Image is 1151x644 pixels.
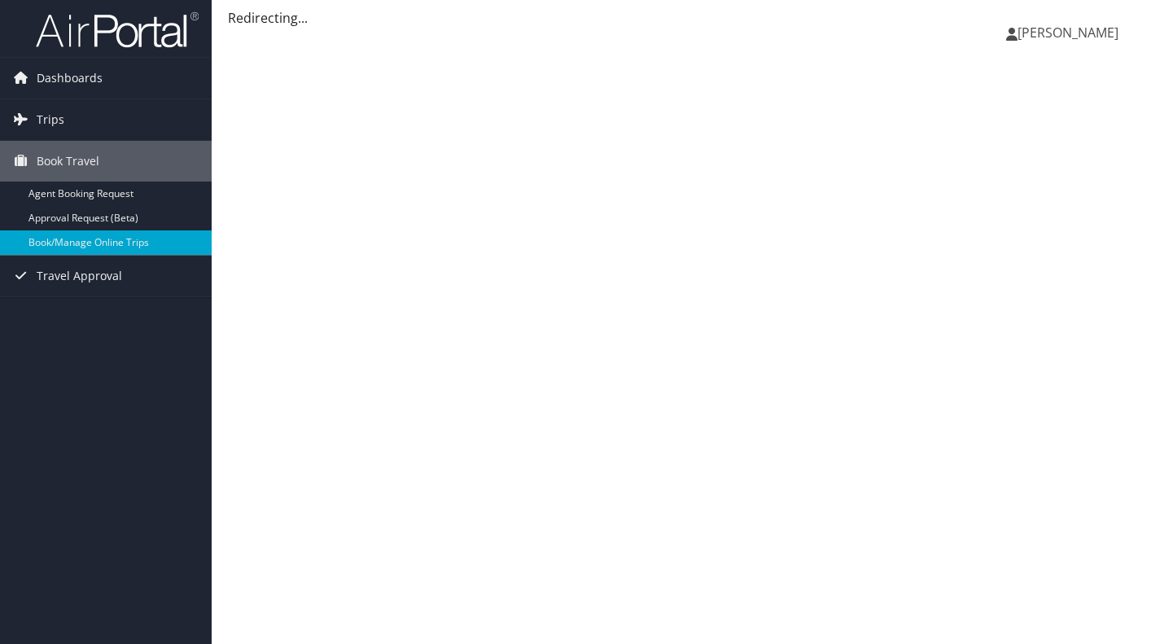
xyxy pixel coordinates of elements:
span: [PERSON_NAME] [1018,24,1118,42]
span: Travel Approval [37,256,122,296]
span: Book Travel [37,141,99,182]
a: [PERSON_NAME] [1006,8,1135,57]
span: Dashboards [37,58,103,99]
span: Trips [37,99,64,140]
img: airportal-logo.png [36,11,199,49]
div: Redirecting... [228,8,1135,28]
